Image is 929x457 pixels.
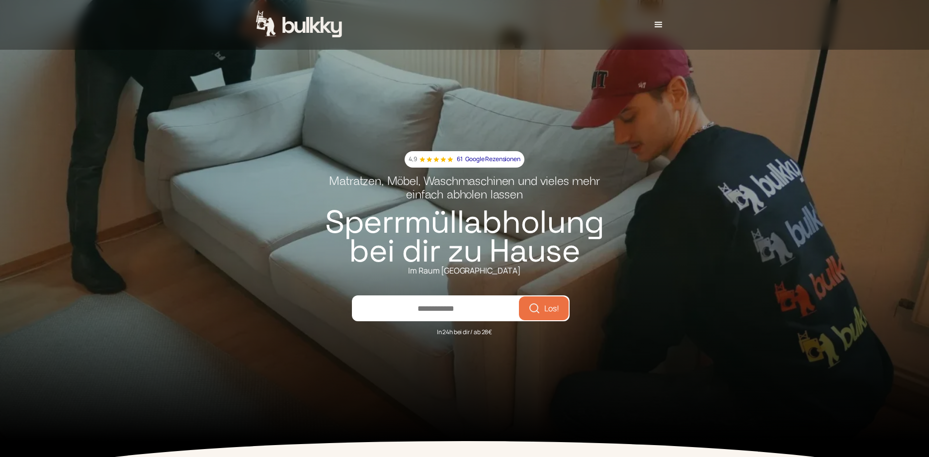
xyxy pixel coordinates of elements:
[644,10,674,40] div: menu
[329,176,599,208] h2: Matratzen, Möbel, Waschmaschinen und vieles mehr einfach abholen lassen
[544,304,559,312] span: Los!
[521,298,567,318] button: Los!
[322,208,608,265] h1: Sperrmüllabholung bei dir zu Hause
[256,10,343,39] a: home
[437,321,492,338] div: In 24h bei dir / ab 28€
[465,154,520,165] p: Google Rezensionen
[409,154,417,165] p: 4,9
[408,266,520,276] div: Im Raum [GEOGRAPHIC_DATA]
[457,154,463,165] p: 61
